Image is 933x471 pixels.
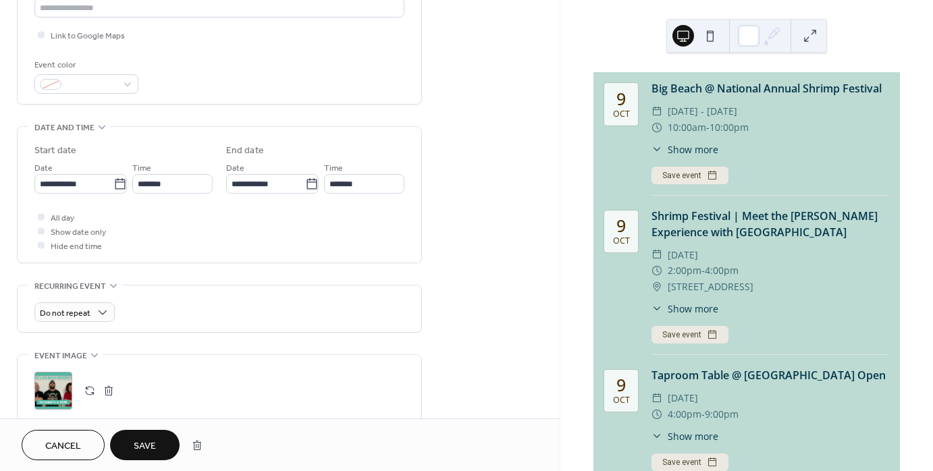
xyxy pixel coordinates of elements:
span: 4:00pm [705,262,739,279]
div: ​ [651,390,662,406]
span: Show more [668,142,718,157]
span: Date [34,161,53,175]
div: ​ [651,406,662,422]
span: Hide end time [51,240,102,254]
span: [DATE] [668,247,698,263]
div: ​ [651,262,662,279]
span: Date and time [34,121,95,135]
div: Oct [613,110,630,119]
span: Show more [668,429,718,443]
button: Save event [651,167,728,184]
div: Taproom Table @ [GEOGRAPHIC_DATA] Open [651,367,889,383]
span: Show more [668,302,718,316]
span: Date [226,161,244,175]
span: All day [51,211,74,225]
div: Start date [34,144,76,158]
span: Save [134,439,156,453]
span: Recurring event [34,279,106,294]
div: ​ [651,429,662,443]
span: Event image [34,349,87,363]
span: [DATE] - [DATE] [668,103,737,119]
span: 10:00pm [710,119,749,136]
div: ​ [651,279,662,295]
div: 9 [616,217,626,234]
span: [DATE] [668,390,698,406]
span: 2:00pm [668,262,701,279]
div: Shrimp Festival | Meet the [PERSON_NAME] Experience with [GEOGRAPHIC_DATA] [651,208,889,240]
div: Oct [613,396,630,405]
span: [STREET_ADDRESS] [668,279,753,295]
span: Time [324,161,343,175]
div: 9 [616,90,626,107]
div: Event color [34,58,136,72]
div: Big Beach @ National Annual Shrimp Festival [651,80,889,96]
span: Show date only [51,225,106,240]
span: 4:00pm [668,406,701,422]
span: - [701,262,705,279]
span: Do not repeat [40,306,90,321]
div: ​ [651,302,662,316]
button: ​Show more [651,142,718,157]
button: Save event [651,326,728,343]
button: ​Show more [651,429,718,443]
button: Save event [651,453,728,471]
span: Time [132,161,151,175]
span: Link to Google Maps [51,29,125,43]
div: ​ [651,247,662,263]
div: Oct [613,237,630,246]
span: 9:00pm [705,406,739,422]
div: 9 [616,377,626,393]
button: Cancel [22,430,105,460]
div: ​ [651,119,662,136]
button: Save [110,430,180,460]
span: - [701,406,705,422]
div: End date [226,144,264,158]
button: ​Show more [651,302,718,316]
span: 10:00am [668,119,706,136]
div: ​ [651,142,662,157]
div: ; [34,372,72,410]
span: Cancel [45,439,81,453]
span: - [706,119,710,136]
div: ​ [651,103,662,119]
